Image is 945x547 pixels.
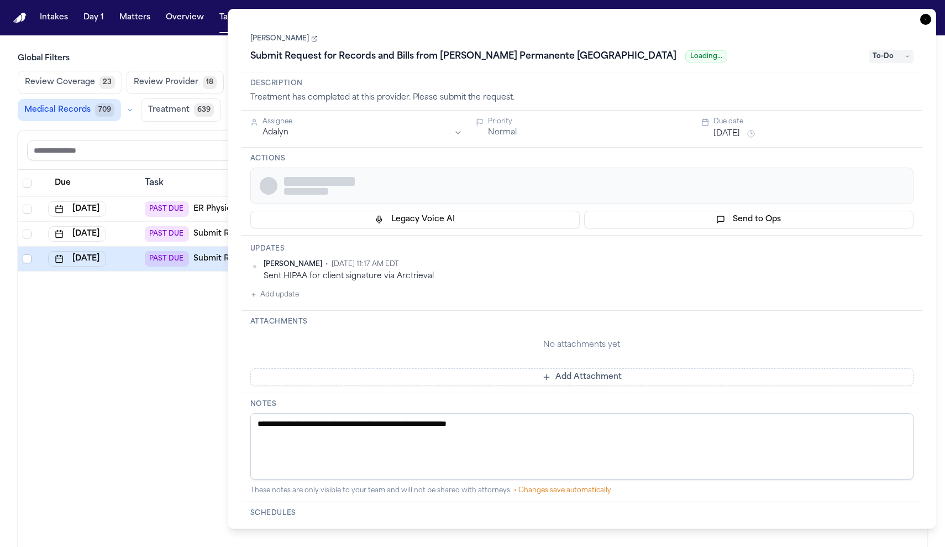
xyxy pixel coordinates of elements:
button: The Flock [288,8,336,28]
button: Firms [251,8,282,28]
div: No attachments yet [250,340,914,351]
span: To-Do [869,50,914,63]
h3: Schedules [250,509,914,518]
button: Review Provider18 [127,71,224,94]
button: Tasks [215,8,244,28]
button: Intakes [35,8,72,28]
div: Assignee [262,117,463,126]
h3: Actions [250,154,914,163]
div: These notes are only visible to your team and will not be shared with attorneys. [250,486,914,495]
button: Matters [115,8,155,28]
button: Add Attachment [250,368,914,386]
span: 709 [95,103,114,117]
h3: Description [250,79,914,88]
button: Day 1 [79,8,108,28]
span: Loading... [685,50,727,62]
button: Review Coverage23 [18,71,122,94]
img: Finch Logo [13,13,27,23]
button: Snooze task [744,127,758,140]
a: Home [13,13,27,23]
span: Review Coverage [25,77,95,88]
div: Sent HIPAA for client signature via Arctrieval [264,271,914,282]
a: [PERSON_NAME] [250,34,318,43]
span: Treatment [148,105,190,116]
span: 18 [203,76,217,89]
button: [DATE] [713,128,740,139]
span: [PERSON_NAME] [264,260,322,269]
h3: Updates [250,244,914,253]
button: Treatment639 [141,98,221,122]
span: [DATE] 11:17 AM EDT [332,260,399,269]
button: Medical Records709 [18,99,121,121]
button: Add update [250,288,299,301]
div: Priority [488,117,688,126]
h3: Global Filters [18,53,927,64]
button: Send to Ops [584,211,914,228]
span: 23 [99,76,115,89]
h3: Notes [250,400,914,409]
div: Treatment has completed at this provider. Please submit the request. [250,92,914,103]
span: • [326,260,328,269]
div: Due date [713,117,914,126]
span: • Changes save automatically [514,487,611,494]
button: Normal [488,127,517,138]
span: Review Provider [134,77,198,88]
span: Medical Records [24,105,91,116]
button: Overview [161,8,208,28]
span: 639 [194,103,214,117]
button: [DATE] [48,251,106,267]
h3: Attachments [250,317,914,326]
h1: Submit Request for Records and Bills from [PERSON_NAME] Permanente [GEOGRAPHIC_DATA] [246,48,681,65]
button: Legacy Voice AI [250,211,580,228]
